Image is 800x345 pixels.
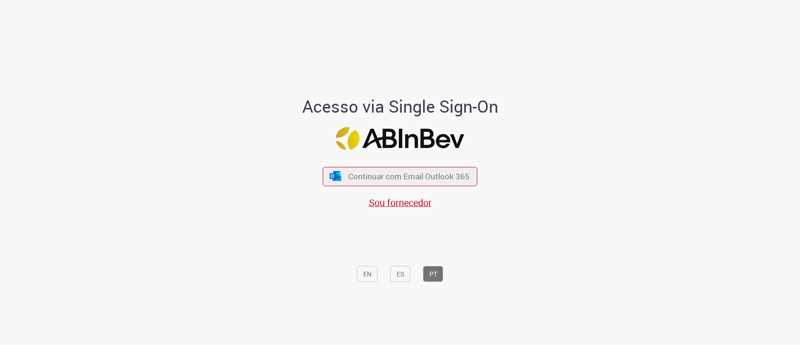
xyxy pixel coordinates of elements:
[369,196,432,209] a: Sou fornecedor
[323,167,478,186] button: ícone Azure/Microsoft 360 Continuar com Email Outlook 365
[348,171,470,182] span: Continuar com Email Outlook 365
[357,266,378,282] button: EN
[423,266,443,282] button: PT
[390,266,411,282] button: ES
[336,127,464,150] img: Logo ABInBev
[329,171,342,181] img: ícone Azure/Microsoft 360
[270,97,530,116] h1: Acesso via Single Sign-On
